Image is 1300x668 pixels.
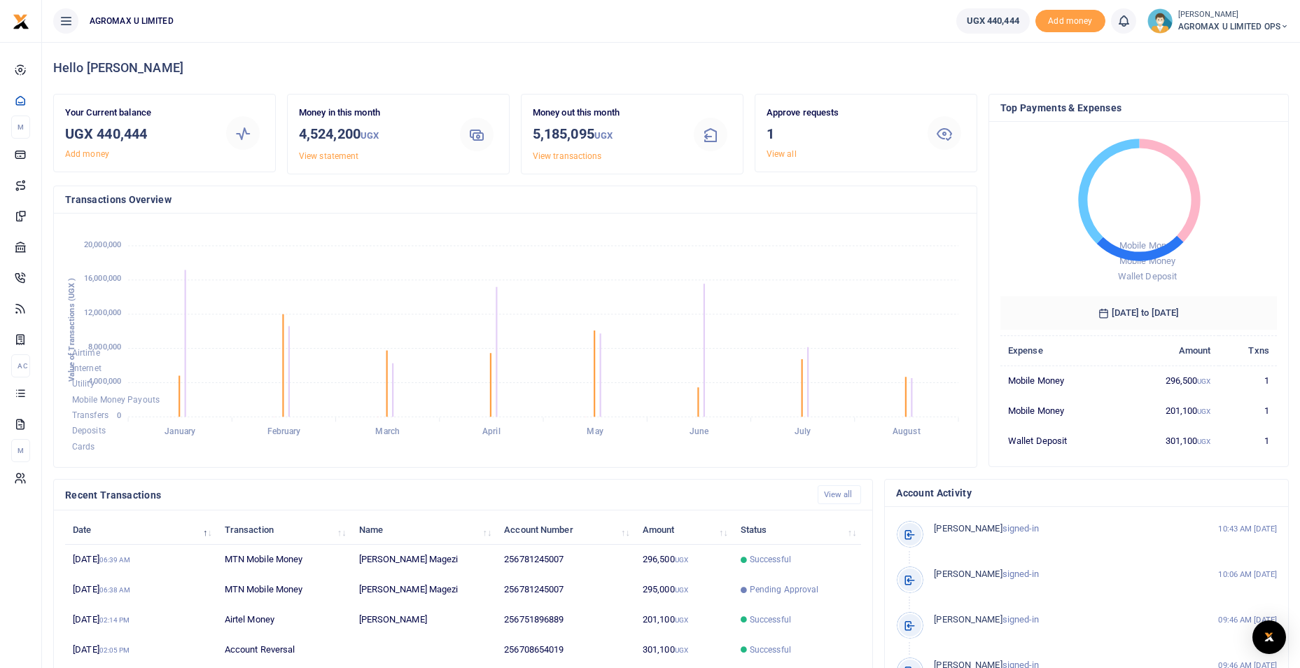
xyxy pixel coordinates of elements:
li: Toup your wallet [1035,10,1105,33]
img: logo-small [13,13,29,30]
td: 301,100 [1120,426,1218,455]
small: 10:43 AM [DATE] [1218,523,1277,535]
span: Successful [750,613,791,626]
a: Add money [65,149,109,159]
td: [DATE] [65,605,217,635]
p: Money out this month [533,106,679,120]
td: Airtel Money [217,605,351,635]
a: View transactions [533,151,602,161]
tspan: 4,000,000 [88,377,121,386]
th: Txns [1219,335,1277,366]
a: Add money [1035,15,1105,25]
th: Transaction: activate to sort column ascending [217,515,351,545]
td: MTN Mobile Money [217,575,351,605]
tspan: June [690,427,709,437]
td: 256708654019 [496,635,635,665]
li: M [11,439,30,462]
th: Date: activate to sort column descending [65,515,217,545]
td: Mobile Money [1000,396,1121,426]
span: Mobile Money [1119,256,1175,266]
td: Account Reversal [217,635,351,665]
tspan: July [795,427,811,437]
span: Transfers [72,410,109,420]
td: 201,100 [635,605,733,635]
th: Amount: activate to sort column ascending [635,515,733,545]
span: Airtime [72,348,100,358]
tspan: March [375,427,400,437]
small: UGX [361,130,379,141]
td: [DATE] [65,575,217,605]
small: [PERSON_NAME] [1178,9,1289,21]
div: Open Intercom Messenger [1252,620,1286,654]
li: Ac [11,354,30,377]
small: 09:46 AM [DATE] [1218,614,1277,626]
td: [PERSON_NAME] [351,605,496,635]
td: 1 [1219,366,1277,396]
span: Wallet Deposit [1118,271,1177,281]
h4: Top Payments & Expenses [1000,100,1277,116]
a: UGX 440,444 [956,8,1030,34]
td: 256751896889 [496,605,635,635]
td: [PERSON_NAME] Magezi [351,575,496,605]
p: signed-in [934,522,1191,536]
small: UGX [1197,377,1210,385]
td: MTN Mobile Money [217,545,351,575]
td: 256781245007 [496,545,635,575]
span: [PERSON_NAME] [934,523,1002,534]
a: profile-user [PERSON_NAME] AGROMAX U LIMITED OPS [1147,8,1289,34]
span: Pending Approval [750,583,819,596]
p: Your Current balance [65,106,211,120]
th: Name: activate to sort column ascending [351,515,496,545]
a: View all [818,485,862,504]
h4: Account Activity [896,485,1277,501]
h6: [DATE] to [DATE] [1000,296,1277,330]
h3: 5,185,095 [533,123,679,146]
small: UGX [675,646,688,654]
small: UGX [594,130,613,141]
small: 10:06 AM [DATE] [1218,569,1277,580]
th: Status: activate to sort column ascending [733,515,862,545]
td: [DATE] [65,545,217,575]
span: Mobile Money Payouts [72,395,160,405]
span: Utility [72,380,95,389]
tspan: 20,000,000 [84,240,121,249]
p: signed-in [934,567,1191,582]
a: View all [767,149,797,159]
th: Expense [1000,335,1121,366]
small: 02:05 PM [99,646,130,654]
th: Amount [1120,335,1218,366]
small: 02:14 PM [99,616,130,624]
text: Value of Transactions (UGX ) [67,278,76,382]
span: Deposits [72,426,106,436]
small: UGX [675,556,688,564]
h4: Hello [PERSON_NAME] [53,60,1289,76]
tspan: 0 [117,411,121,420]
span: Successful [750,643,791,656]
span: Internet [72,363,102,373]
small: UGX [675,616,688,624]
td: 296,500 [1120,366,1218,396]
td: 296,500 [635,545,733,575]
td: 301,100 [635,635,733,665]
td: [DATE] [65,635,217,665]
td: [PERSON_NAME] Magezi [351,545,496,575]
tspan: 12,000,000 [84,309,121,318]
td: 256781245007 [496,575,635,605]
tspan: May [587,427,603,437]
tspan: January [165,427,195,437]
h4: Recent Transactions [65,487,806,503]
h3: 1 [767,123,913,144]
tspan: 16,000,000 [84,274,121,284]
tspan: April [482,427,501,437]
span: [PERSON_NAME] [934,569,1002,579]
td: 201,100 [1120,396,1218,426]
th: Account Number: activate to sort column ascending [496,515,635,545]
p: Approve requests [767,106,913,120]
img: profile-user [1147,8,1173,34]
tspan: August [893,427,921,437]
small: UGX [1197,438,1210,445]
small: UGX [675,586,688,594]
p: Money in this month [299,106,445,120]
span: [PERSON_NAME] [934,614,1002,625]
a: View statement [299,151,358,161]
